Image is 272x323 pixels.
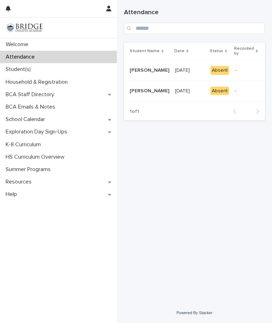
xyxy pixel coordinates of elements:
p: Eben Cooper [130,66,171,73]
p: Micah Cooper [130,87,171,94]
p: K-8 Curriculum [3,141,46,148]
p: Welcome [3,41,34,48]
button: Back [227,108,246,115]
p: HS Curriculum Overview [3,154,70,160]
p: Help [3,191,23,198]
p: - [235,67,257,73]
p: Recorded by [234,45,254,58]
div: Absent [210,87,229,95]
p: Attendance [3,54,40,60]
img: V1C1m3IdTEidaUdm9Hs0 [6,23,42,32]
p: [DATE] [175,66,191,73]
p: Date [174,47,185,55]
input: Search [124,23,265,34]
p: Student(s) [3,66,36,73]
h1: Attendance [124,9,265,17]
p: Resources [3,179,37,185]
p: [DATE] [175,87,191,94]
p: BCA Staff Directory [3,91,60,98]
p: Exploration Day Sign-Ups [3,128,73,135]
p: Household & Registration [3,79,73,86]
p: School Calendar [3,116,51,123]
p: BCA Emails & Notes [3,104,61,110]
p: Student Name [130,47,160,55]
p: - [235,88,257,94]
p: Summer Programs [3,166,56,173]
button: Next [246,108,265,115]
p: Status [210,47,223,55]
div: Absent [210,66,229,75]
a: Powered By Stacker [176,311,212,315]
p: 1 of 1 [124,103,145,120]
